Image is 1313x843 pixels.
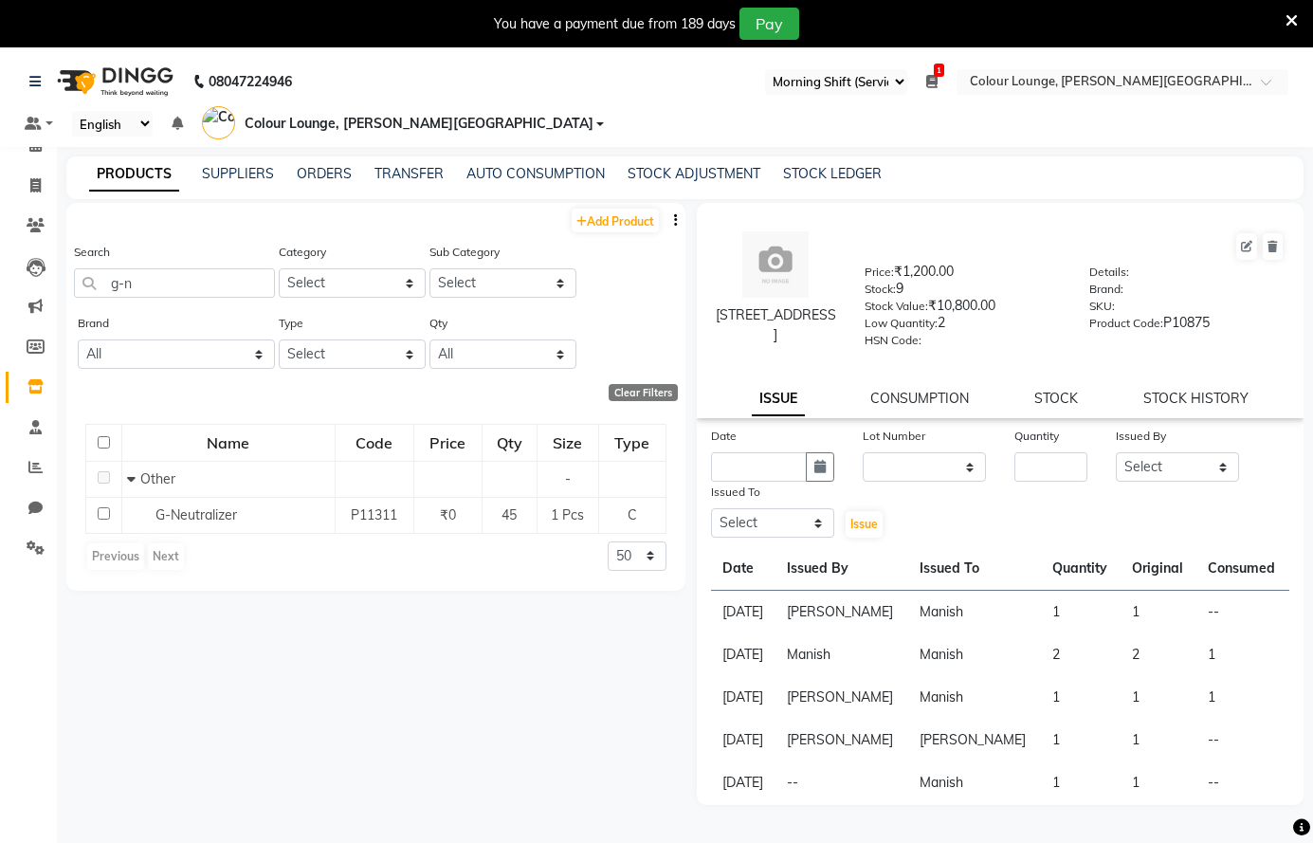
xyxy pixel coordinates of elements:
[1196,633,1289,676] td: 1
[1041,761,1121,804] td: 1
[551,506,584,523] span: 1 Pcs
[865,264,894,281] label: Price:
[123,426,334,460] div: Name
[1089,281,1123,298] label: Brand:
[865,298,928,315] label: Stock Value:
[1014,428,1059,445] label: Quantity
[1121,761,1196,804] td: 1
[429,315,447,332] label: Qty
[711,484,760,501] label: Issued To
[538,426,597,460] div: Size
[865,262,1060,288] div: ₹1,200.00
[1121,547,1196,591] th: Original
[850,517,878,531] span: Issue
[140,470,175,487] span: Other
[1041,719,1121,761] td: 1
[775,633,908,676] td: Manish
[716,305,837,345] div: [STREET_ADDRESS]
[202,165,274,182] a: SUPPLIERS
[908,591,1041,634] td: Manish
[466,165,605,182] a: AUTO CONSUMPTION
[865,332,921,349] label: HSN Code:
[351,506,397,523] span: P11311
[863,428,925,445] label: Lot Number
[908,633,1041,676] td: Manish
[440,506,456,523] span: ₹0
[1089,298,1115,315] label: SKU:
[711,547,776,591] th: Date
[155,506,237,523] span: G-Neutralizer
[297,165,352,182] a: ORDERS
[926,73,938,90] a: 1
[628,506,637,523] span: C
[1089,264,1129,281] label: Details:
[865,313,1060,339] div: 2
[1121,633,1196,676] td: 2
[1089,315,1163,332] label: Product Code:
[74,244,110,261] label: Search
[1196,547,1289,591] th: Consumed
[429,244,500,261] label: Sub Category
[600,426,665,460] div: Type
[1041,547,1121,591] th: Quantity
[1121,591,1196,634] td: 1
[279,315,303,332] label: Type
[775,547,908,591] th: Issued By
[501,506,517,523] span: 45
[775,719,908,761] td: [PERSON_NAME]
[870,390,969,407] a: CONSUMPTION
[1041,676,1121,719] td: 1
[739,8,799,40] button: Pay
[572,209,659,232] a: Add Product
[1196,676,1289,719] td: 1
[48,55,178,108] img: logo
[374,165,444,182] a: TRANSFER
[494,14,736,34] div: You have a payment due from 189 days
[775,591,908,634] td: [PERSON_NAME]
[846,511,883,538] button: Issue
[1041,633,1121,676] td: 2
[711,633,776,676] td: [DATE]
[245,114,593,134] span: Colour Lounge, [PERSON_NAME][GEOGRAPHIC_DATA]
[1196,761,1289,804] td: --
[908,676,1041,719] td: Manish
[1041,591,1121,634] td: 1
[908,719,1041,761] td: [PERSON_NAME]
[1143,390,1249,407] a: STOCK HISTORY
[783,165,882,182] a: STOCK LEDGER
[1196,591,1289,634] td: --
[202,106,235,139] img: Colour Lounge, Lawrence Road
[628,165,760,182] a: STOCK ADJUSTMENT
[865,296,1060,322] div: ₹10,800.00
[415,426,481,460] div: Price
[775,676,908,719] td: [PERSON_NAME]
[89,157,179,192] a: PRODUCTS
[711,428,737,445] label: Date
[483,426,536,460] div: Qty
[1116,428,1166,445] label: Issued By
[711,719,776,761] td: [DATE]
[78,315,109,332] label: Brand
[908,761,1041,804] td: Manish
[279,244,326,261] label: Category
[565,470,571,487] span: -
[1034,390,1078,407] a: STOCK
[609,384,678,401] div: Clear Filters
[865,279,1060,305] div: 9
[711,591,776,634] td: [DATE]
[752,382,805,416] a: ISSUE
[127,470,140,487] span: Collapse Row
[711,761,776,804] td: [DATE]
[742,231,809,298] img: avatar
[711,676,776,719] td: [DATE]
[775,761,908,804] td: --
[1196,719,1289,761] td: --
[934,64,944,77] span: 1
[337,426,412,460] div: Code
[865,315,938,332] label: Low Quantity:
[209,55,292,108] b: 08047224946
[1089,313,1285,339] div: P10875
[1121,676,1196,719] td: 1
[908,547,1041,591] th: Issued To
[1121,719,1196,761] td: 1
